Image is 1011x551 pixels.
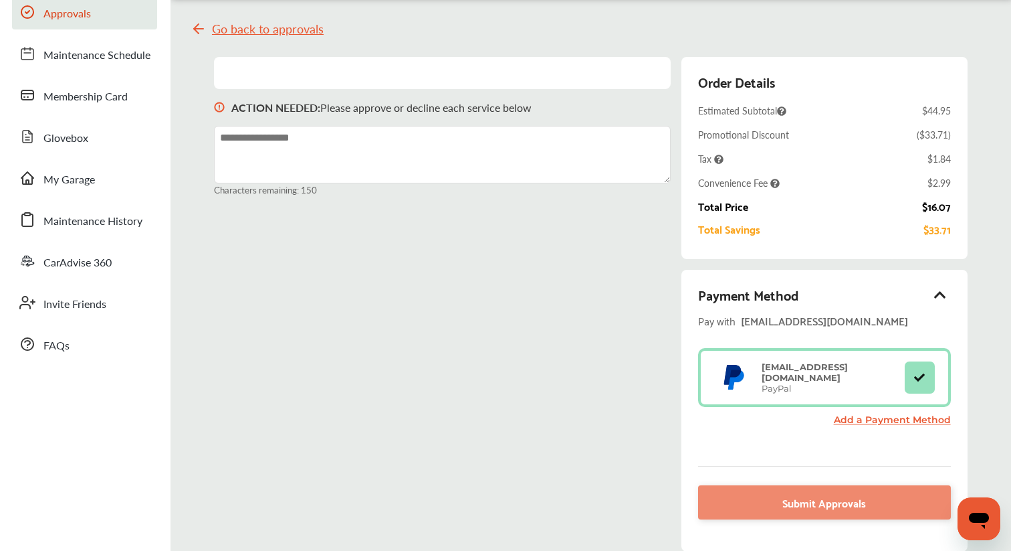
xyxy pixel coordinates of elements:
[762,362,848,383] strong: [EMAIL_ADDRESS][DOMAIN_NAME]
[927,152,951,165] div: $1.84
[923,223,951,235] div: $33.71
[12,161,157,195] a: My Garage
[922,104,951,117] div: $44.95
[43,254,112,272] span: CarAdvise 360
[43,130,88,147] span: Glovebox
[12,202,157,237] a: Maintenance History
[698,176,780,189] span: Convenience Fee
[43,47,150,64] span: Maintenance Schedule
[43,296,106,313] span: Invite Friends
[43,88,128,106] span: Membership Card
[12,36,157,71] a: Maintenance Schedule
[43,171,95,189] span: My Garage
[782,493,866,511] span: Submit Approvals
[698,485,951,520] a: Submit Approvals
[214,89,225,126] img: svg+xml;base64,PHN2ZyB3aWR0aD0iMTYiIGhlaWdodD0iMTciIHZpZXdCb3g9IjAgMCAxNiAxNyIgZmlsbD0ibm9uZSIgeG...
[698,311,736,329] span: Pay with
[958,497,1000,540] iframe: Button to launch messaging window
[12,119,157,154] a: Glovebox
[12,327,157,362] a: FAQs
[43,213,142,230] span: Maintenance History
[43,337,70,355] span: FAQs
[12,285,157,320] a: Invite Friends
[214,183,670,196] small: Characters remaining: 150
[922,200,951,212] div: $16.07
[191,21,207,37] img: svg+xml;base64,PHN2ZyB4bWxucz0iaHR0cDovL3d3dy53My5vcmcvMjAwMC9zdmciIHdpZHRoPSIyNCIgaGVpZ2h0PSIyNC...
[43,5,91,23] span: Approvals
[927,176,951,189] div: $2.99
[212,22,324,35] span: Go back to approvals
[698,283,951,306] div: Payment Method
[698,223,760,235] div: Total Savings
[698,152,723,165] span: Tax
[834,414,951,426] a: Add a Payment Method
[698,70,775,93] div: Order Details
[231,100,320,115] b: ACTION NEEDED :
[12,244,157,279] a: CarAdvise 360
[917,128,951,141] div: ( $33.71 )
[12,78,157,112] a: Membership Card
[741,311,908,329] div: [EMAIL_ADDRESS][DOMAIN_NAME]
[231,100,532,115] p: Please approve or decline each service below
[698,200,748,212] div: Total Price
[698,104,786,117] span: Estimated Subtotal
[698,128,789,141] div: Promotional Discount
[755,362,862,394] div: PayPal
